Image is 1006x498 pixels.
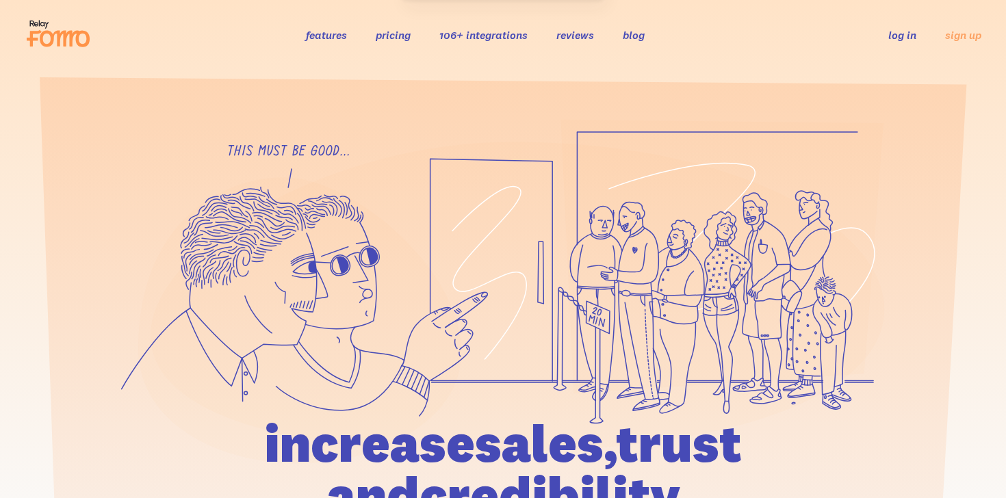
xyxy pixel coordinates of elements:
[439,28,528,42] a: 106+ integrations
[888,28,916,42] a: log in
[376,28,411,42] a: pricing
[623,28,645,42] a: blog
[945,28,981,42] a: sign up
[556,28,594,42] a: reviews
[306,28,347,42] a: features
